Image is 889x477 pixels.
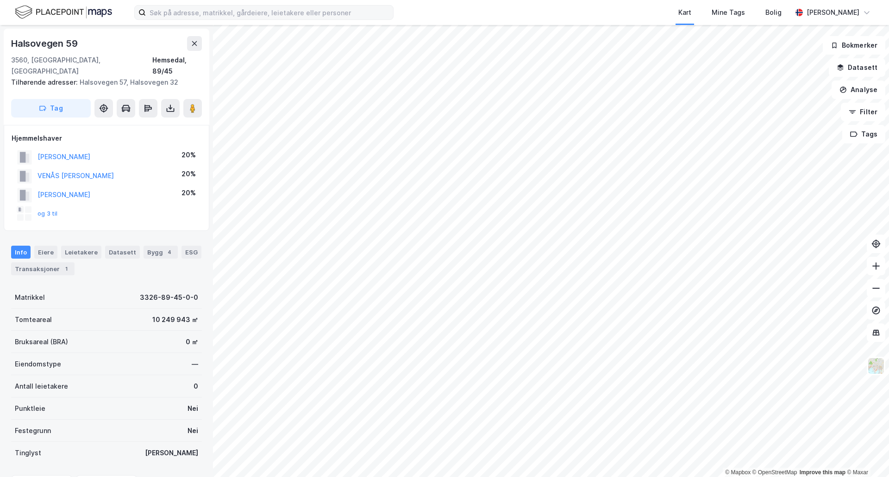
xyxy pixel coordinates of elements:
[867,357,885,375] img: Z
[15,4,112,20] img: logo.f888ab2527a4732fd821a326f86c7f29.svg
[841,103,885,121] button: Filter
[752,469,797,476] a: OpenStreetMap
[34,246,57,259] div: Eiere
[186,336,198,347] div: 0 ㎡
[765,7,782,18] div: Bolig
[11,78,80,86] span: Tilhørende adresser:
[829,58,885,77] button: Datasett
[15,447,41,458] div: Tinglyst
[62,264,71,273] div: 1
[61,246,101,259] div: Leietakere
[194,381,198,392] div: 0
[11,36,79,51] div: Halsovegen 59
[182,187,196,198] div: 20%
[823,36,885,55] button: Bokmerker
[843,433,889,477] iframe: Chat Widget
[11,77,194,88] div: Halsovegen 57, Halsovegen 32
[144,246,178,259] div: Bygg
[15,403,45,414] div: Punktleie
[15,359,61,370] div: Eiendomstype
[12,133,201,144] div: Hjemmelshaver
[725,469,751,476] a: Mapbox
[15,381,68,392] div: Antall leietakere
[15,292,45,303] div: Matrikkel
[145,447,198,458] div: [PERSON_NAME]
[11,55,152,77] div: 3560, [GEOGRAPHIC_DATA], [GEOGRAPHIC_DATA]
[712,7,745,18] div: Mine Tags
[152,314,198,325] div: 10 249 943 ㎡
[15,314,52,325] div: Tomteareal
[800,469,845,476] a: Improve this map
[11,246,31,259] div: Info
[182,149,196,161] div: 20%
[188,403,198,414] div: Nei
[165,248,174,257] div: 4
[192,359,198,370] div: —
[11,99,91,118] button: Tag
[15,336,68,347] div: Bruksareal (BRA)
[140,292,198,303] div: 3326-89-45-0-0
[832,81,885,99] button: Analyse
[188,425,198,436] div: Nei
[182,168,196,180] div: 20%
[842,125,885,143] button: Tags
[807,7,859,18] div: [PERSON_NAME]
[678,7,691,18] div: Kart
[182,246,201,259] div: ESG
[15,425,51,436] div: Festegrunn
[146,6,393,19] input: Søk på adresse, matrikkel, gårdeiere, leietakere eller personer
[11,262,75,275] div: Transaksjoner
[152,55,202,77] div: Hemsedal, 89/45
[105,246,140,259] div: Datasett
